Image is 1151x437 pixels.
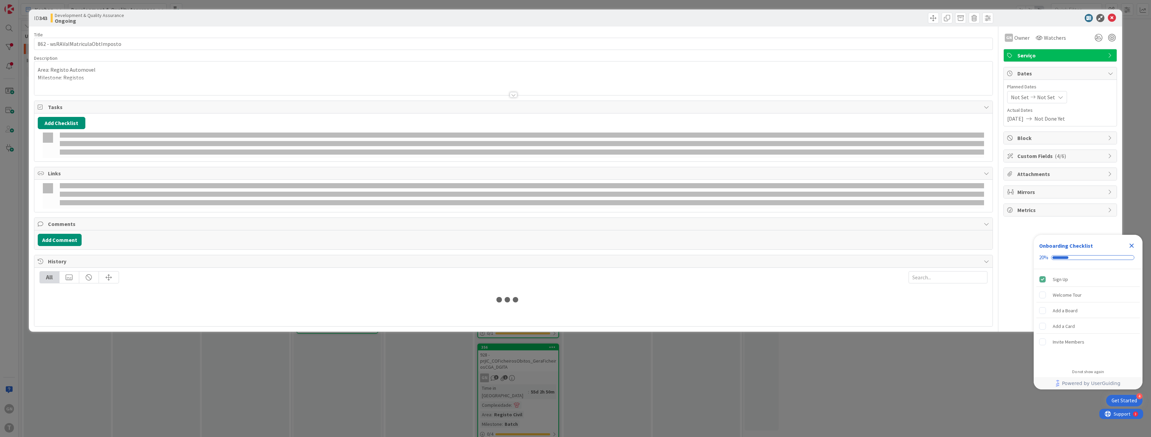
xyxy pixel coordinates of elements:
span: Dates [1017,69,1104,77]
b: Ongoing [55,18,124,23]
div: Checklist Container [1034,235,1142,389]
span: Watchers [1044,34,1066,42]
p: Area: Registo Automovel [38,66,989,74]
span: ID [34,14,47,22]
div: 4 [1136,393,1142,399]
b: 343 [39,15,47,21]
div: Invite Members [1053,338,1084,346]
button: Add Comment [38,234,82,246]
div: 20% [1039,255,1048,261]
span: Block [1017,134,1104,142]
div: Add a Card is incomplete. [1036,319,1140,334]
span: Comments [48,220,981,228]
div: All [40,272,60,283]
span: Owner [1014,34,1030,42]
div: GN [1005,34,1013,42]
span: Actual Dates [1007,107,1113,114]
div: Footer [1034,377,1142,389]
div: Welcome Tour is incomplete. [1036,287,1140,302]
span: Not Set [1011,93,1029,101]
span: Powered by UserGuiding [1062,379,1120,387]
div: Onboarding Checklist [1039,242,1093,250]
span: Support [14,1,31,9]
div: Sign Up [1053,275,1068,283]
div: Do not show again [1072,369,1104,374]
span: Description [34,55,57,61]
span: ( 4/6 ) [1055,153,1066,159]
div: Checklist progress: 20% [1039,255,1137,261]
input: type card name here... [34,38,993,50]
span: Tasks [48,103,981,111]
div: 3 [35,3,37,8]
div: Sign Up is complete. [1036,272,1140,287]
span: Planned Dates [1007,83,1113,90]
div: Open Get Started checklist, remaining modules: 4 [1106,395,1142,406]
p: Milestone: Registos [38,74,989,82]
span: Mirrors [1017,188,1104,196]
span: Development & Quality Assurance [55,13,124,18]
label: Title [34,32,43,38]
div: Add a Card [1053,322,1075,330]
span: Custom Fields [1017,152,1104,160]
div: Invite Members is incomplete. [1036,334,1140,349]
input: Search... [909,271,987,283]
div: Close Checklist [1126,240,1137,251]
span: Links [48,169,981,177]
div: Welcome Tour [1053,291,1082,299]
span: Metrics [1017,206,1104,214]
span: [DATE] [1007,115,1023,123]
button: Add Checklist [38,117,85,129]
div: Add a Board [1053,307,1078,315]
div: Get Started [1112,397,1137,404]
div: Checklist items [1034,269,1142,365]
span: History [48,257,981,265]
span: Attachments [1017,170,1104,178]
span: Serviço [1017,51,1104,59]
span: Not Done Yet [1034,115,1065,123]
a: Powered by UserGuiding [1037,377,1139,389]
span: Not Set [1037,93,1055,101]
div: Add a Board is incomplete. [1036,303,1140,318]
